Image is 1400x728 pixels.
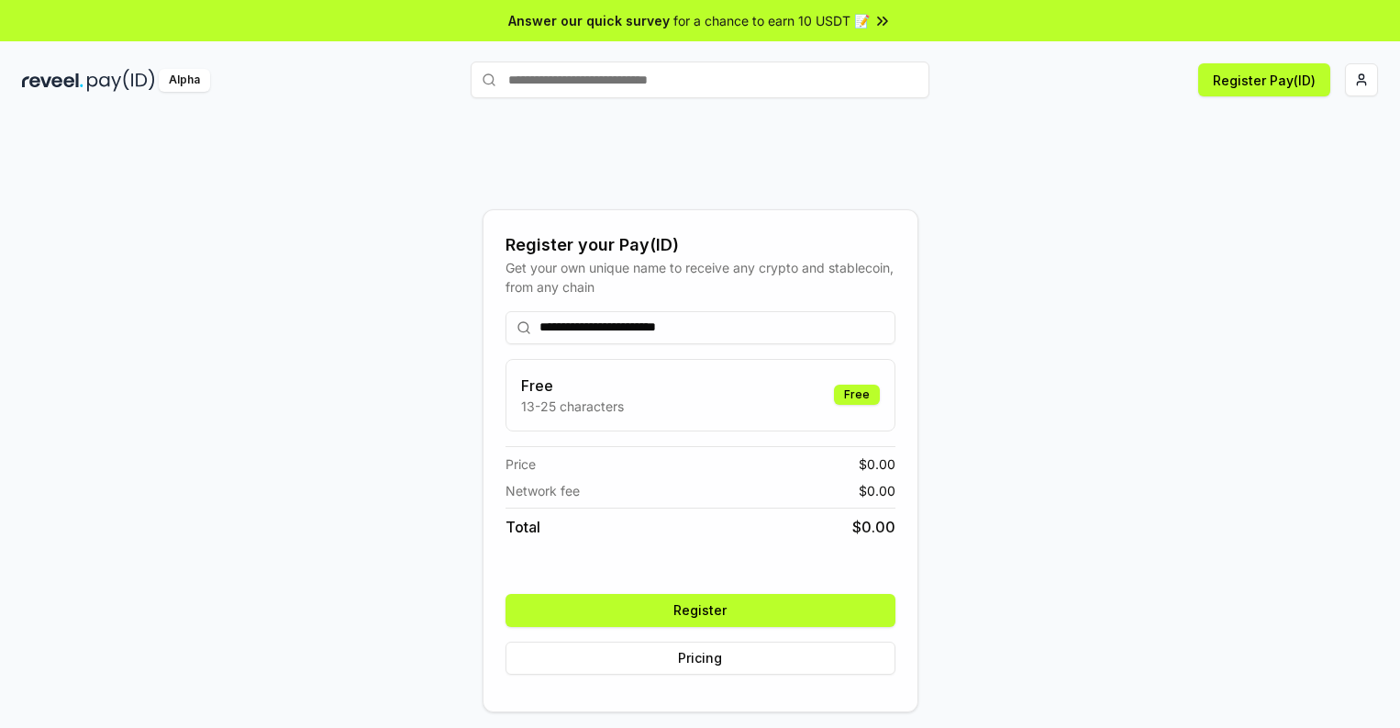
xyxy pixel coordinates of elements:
[521,397,624,416] p: 13-25 characters
[859,481,895,500] span: $ 0.00
[506,642,895,675] button: Pricing
[159,69,210,92] div: Alpha
[506,516,540,538] span: Total
[506,232,895,258] div: Register your Pay(ID)
[506,258,895,297] div: Get your own unique name to receive any crypto and stablecoin, from any chain
[506,454,536,474] span: Price
[859,454,895,474] span: $ 0.00
[834,385,880,405] div: Free
[22,69,83,92] img: reveel_dark
[506,481,580,500] span: Network fee
[508,11,670,30] span: Answer our quick survey
[521,375,624,397] h3: Free
[852,516,895,538] span: $ 0.00
[673,11,870,30] span: for a chance to earn 10 USDT 📝
[506,594,895,627] button: Register
[87,69,155,92] img: pay_id
[1198,63,1330,96] button: Register Pay(ID)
